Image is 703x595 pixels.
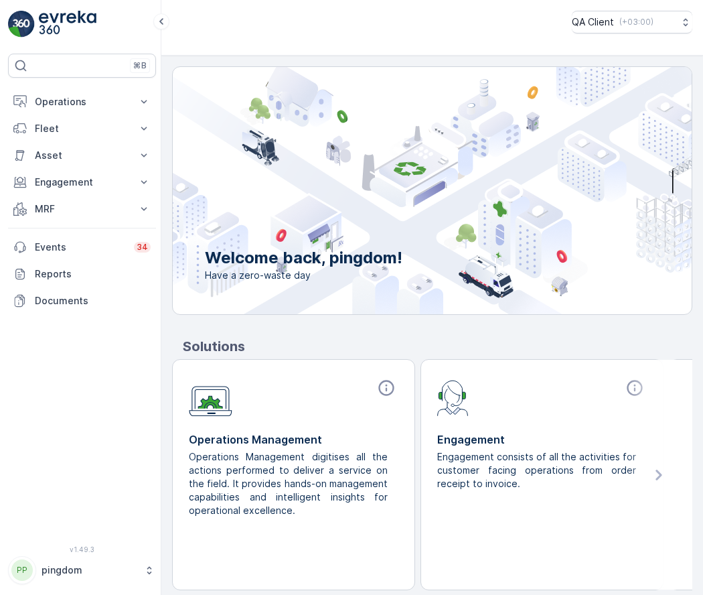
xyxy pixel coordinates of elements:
[8,261,156,287] a: Reports
[8,11,35,38] img: logo
[8,88,156,115] button: Operations
[572,15,614,29] p: QA Client
[205,269,402,282] span: Have a zero-waste day
[39,11,96,38] img: logo_light-DOdMpM7g.png
[572,11,692,34] button: QA Client(+03:00)
[42,564,137,577] p: pingdom
[35,202,129,216] p: MRF
[35,241,126,254] p: Events
[35,267,151,281] p: Reports
[8,234,156,261] a: Events34
[133,60,147,71] p: ⌘B
[8,545,156,553] span: v 1.49.3
[189,379,232,417] img: module-icon
[11,559,33,581] div: PP
[8,556,156,584] button: PPpingdom
[35,294,151,308] p: Documents
[189,432,398,448] p: Operations Management
[8,196,156,222] button: MRF
[619,17,653,27] p: ( +03:00 )
[205,247,402,269] p: Welcome back, pingdom!
[35,122,129,135] p: Fleet
[35,95,129,109] p: Operations
[8,169,156,196] button: Engagement
[8,115,156,142] button: Fleet
[437,450,636,490] p: Engagement consists of all the activities for customer facing operations from order receipt to in...
[35,176,129,189] p: Engagement
[437,379,469,416] img: module-icon
[8,142,156,169] button: Asset
[8,287,156,314] a: Documents
[112,67,692,314] img: city illustration
[183,336,692,356] p: Solutions
[189,450,388,517] p: Operations Management digitises all the actions performed to deliver a service on the field. It p...
[35,149,129,162] p: Asset
[137,242,148,253] p: 34
[437,432,647,448] p: Engagement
